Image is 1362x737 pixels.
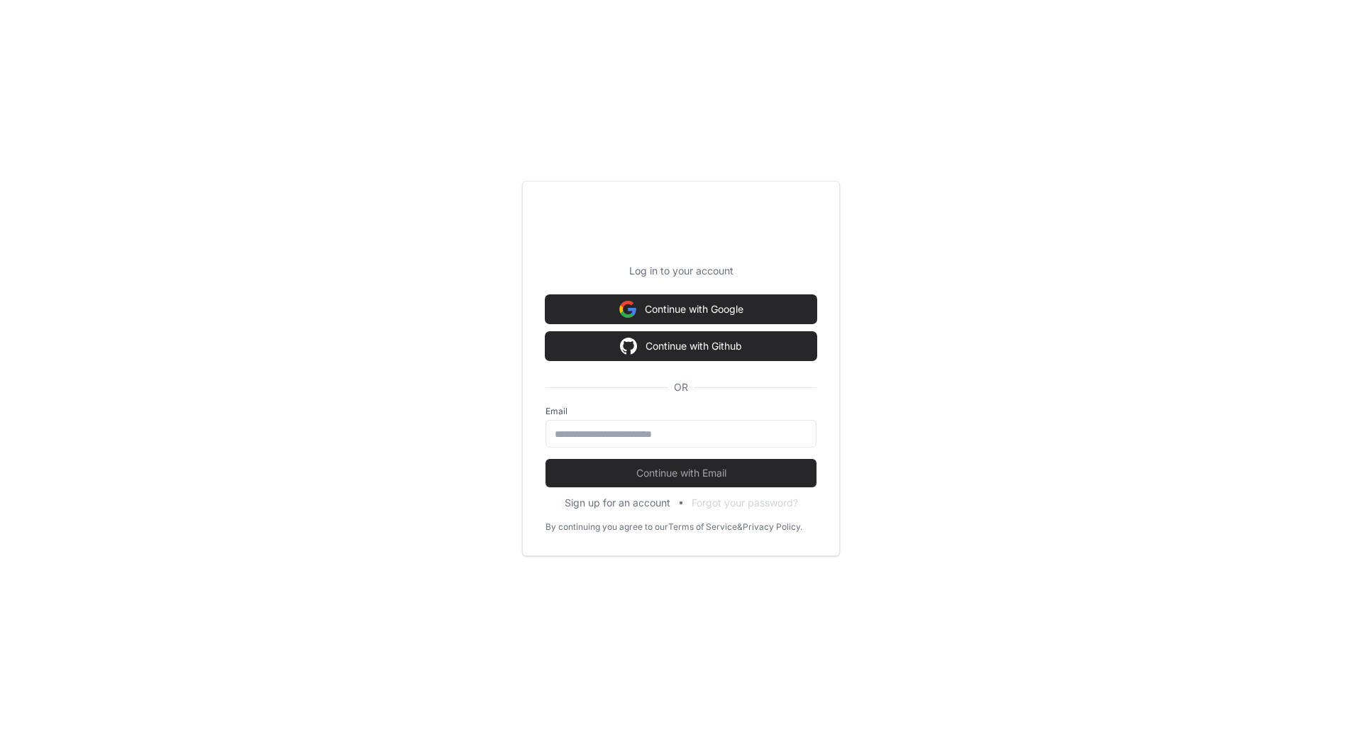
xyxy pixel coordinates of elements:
label: Email [546,406,816,417]
span: Continue with Email [546,466,816,480]
button: Continue with Google [546,295,816,323]
p: Log in to your account [546,264,816,278]
button: Continue with Email [546,459,816,487]
button: Sign up for an account [565,496,670,510]
img: Sign in with google [620,332,637,360]
a: Terms of Service [668,521,737,533]
button: Forgot your password? [692,496,798,510]
img: Sign in with google [619,295,636,323]
a: Privacy Policy. [743,521,802,533]
div: & [737,521,743,533]
span: OR [668,380,694,394]
button: Continue with Github [546,332,816,360]
div: By continuing you agree to our [546,521,668,533]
